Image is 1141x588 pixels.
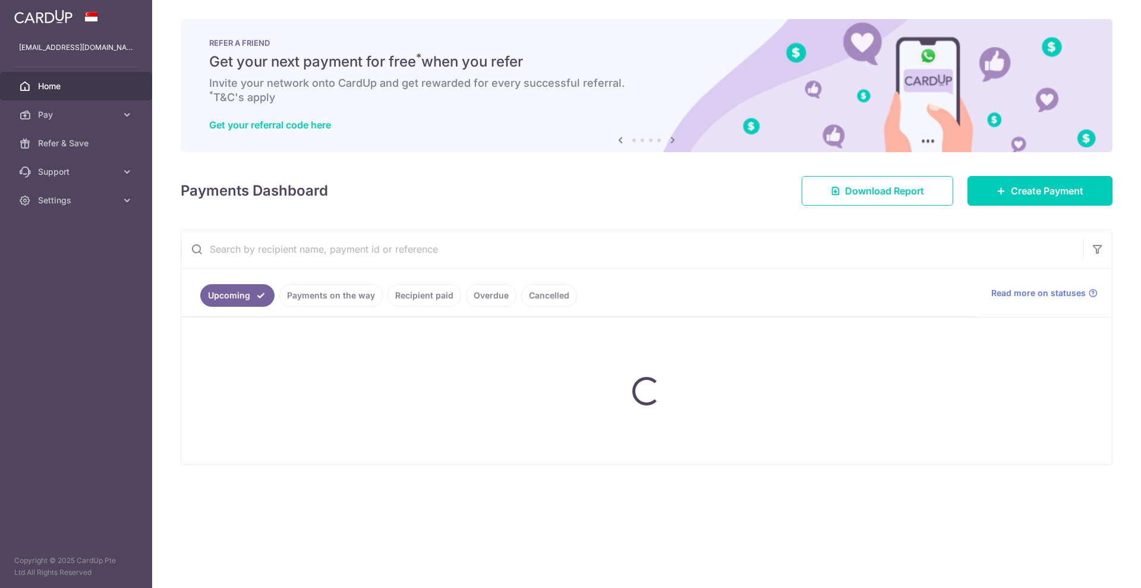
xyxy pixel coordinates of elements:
[38,166,116,178] span: Support
[209,76,1084,105] h6: Invite your network onto CardUp and get rewarded for every successful referral. T&C's apply
[209,38,1084,48] p: REFER A FRIEND
[200,284,275,307] a: Upcoming
[38,137,116,149] span: Refer & Save
[991,287,1086,299] span: Read more on statuses
[845,184,924,198] span: Download Report
[181,180,328,202] h4: Payments Dashboard
[991,287,1098,299] a: Read more on statuses
[181,230,1083,268] input: Search by recipient name, payment id or reference
[802,176,953,206] a: Download Report
[1065,552,1129,582] iframe: Opens a widget where you can find more information
[1011,184,1083,198] span: Create Payment
[38,109,116,121] span: Pay
[181,19,1112,152] img: RAF banner
[209,119,331,131] a: Get your referral code here
[967,176,1112,206] a: Create Payment
[38,194,116,206] span: Settings
[38,80,116,92] span: Home
[209,52,1084,71] h5: Get your next payment for free when you refer
[19,42,133,54] p: [EMAIL_ADDRESS][DOMAIN_NAME]
[14,10,73,24] img: CardUp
